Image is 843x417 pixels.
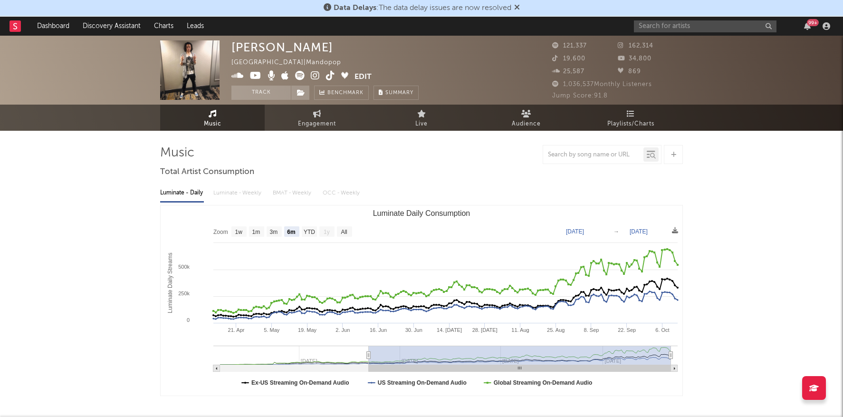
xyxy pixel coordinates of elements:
[334,4,511,12] span: : The data delay issues are now resolved
[167,252,173,313] text: Luminate Daily Streams
[630,228,648,235] text: [DATE]
[231,86,291,100] button: Track
[30,17,76,36] a: Dashboard
[552,68,584,75] span: 25,587
[287,229,295,235] text: 6m
[161,205,682,396] svg: Luminate Daily Consumption
[494,379,593,386] text: Global Streaming On-Demand Audio
[566,228,584,235] text: [DATE]
[341,229,347,235] text: All
[543,151,643,159] input: Search by song name or URL
[613,228,619,235] text: →
[178,264,190,270] text: 500k
[552,56,585,62] span: 19,600
[334,4,376,12] span: Data Delays
[314,86,369,100] a: Benchmark
[160,105,265,131] a: Music
[187,317,190,323] text: 0
[231,40,333,54] div: [PERSON_NAME]
[235,229,243,235] text: 1w
[552,93,608,99] span: Jump Score: 91.8
[327,87,364,99] span: Benchmark
[552,43,587,49] span: 121,337
[265,105,369,131] a: Engagement
[298,327,317,333] text: 19. May
[213,229,228,235] text: Zoom
[251,379,349,386] text: Ex-US Streaming On-Demand Audio
[511,327,529,333] text: 11. Aug
[160,166,254,178] span: Total Artist Consumption
[634,20,776,32] input: Search for artists
[180,17,211,36] a: Leads
[405,327,422,333] text: 30. Jun
[373,209,470,217] text: Luminate Daily Consumption
[369,105,474,131] a: Live
[552,81,652,87] span: 1,036,537 Monthly Listeners
[655,327,669,333] text: 6. Oct
[474,105,578,131] a: Audience
[204,118,221,130] span: Music
[385,90,413,96] span: Summary
[231,57,352,68] div: [GEOGRAPHIC_DATA] | Mandopop
[618,56,651,62] span: 34,800
[415,118,428,130] span: Live
[618,43,653,49] span: 162,314
[514,4,520,12] span: Dismiss
[618,327,636,333] text: 22. Sep
[804,22,811,30] button: 99+
[76,17,147,36] a: Discovery Assistant
[607,118,654,130] span: Playlists/Charts
[270,229,278,235] text: 3m
[147,17,180,36] a: Charts
[378,379,467,386] text: US Streaming On-Demand Audio
[298,118,336,130] span: Engagement
[178,291,190,296] text: 250k
[252,229,260,235] text: 1m
[437,327,462,333] text: 14. [DATE]
[807,19,819,26] div: 99 +
[578,105,683,131] a: Playlists/Charts
[324,229,330,235] text: 1y
[354,71,372,83] button: Edit
[547,327,565,333] text: 25. Aug
[160,185,204,201] div: Luminate - Daily
[264,327,280,333] text: 5. May
[584,327,599,333] text: 8. Sep
[335,327,350,333] text: 2. Jun
[374,86,419,100] button: Summary
[472,327,498,333] text: 28. [DATE]
[370,327,387,333] text: 16. Jun
[228,327,245,333] text: 21. Apr
[304,229,315,235] text: YTD
[512,118,541,130] span: Audience
[618,68,641,75] span: 869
